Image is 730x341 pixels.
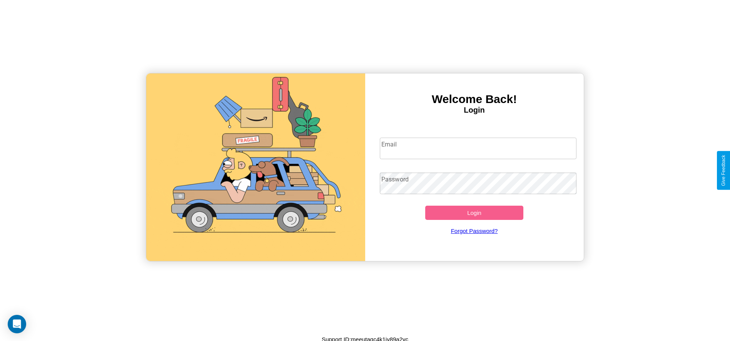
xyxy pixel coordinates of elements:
[365,106,584,115] h4: Login
[376,220,573,242] a: Forgot Password?
[721,155,726,186] div: Give Feedback
[365,93,584,106] h3: Welcome Back!
[146,73,365,261] img: gif
[8,315,26,333] div: Open Intercom Messenger
[425,206,524,220] button: Login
